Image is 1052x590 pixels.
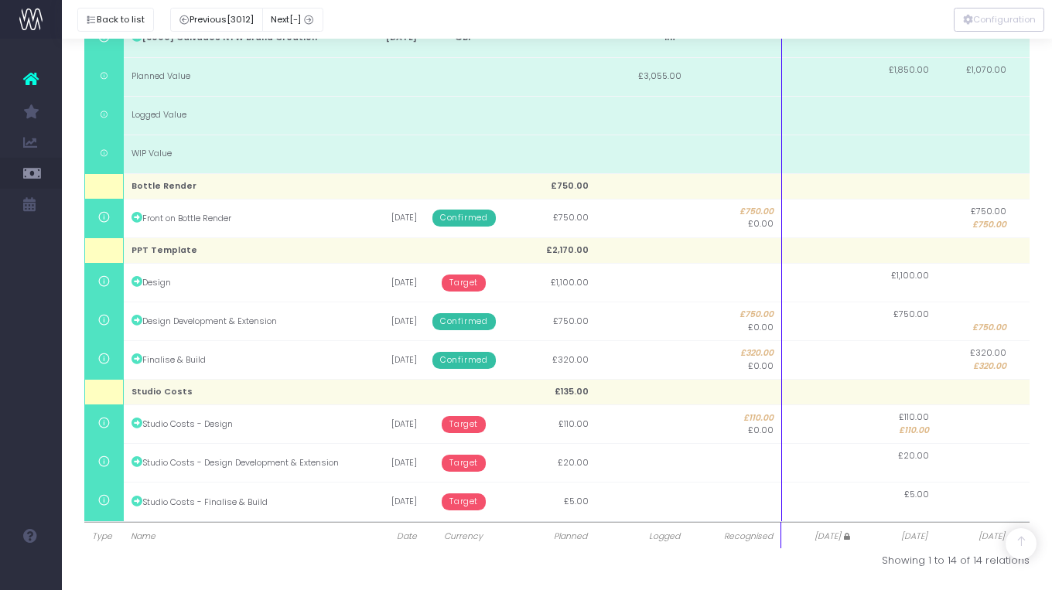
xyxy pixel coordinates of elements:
span: £1,100.00 [891,270,929,282]
td: £750.00 [504,173,596,199]
span: £0.00 [748,218,774,230]
span: [DATE] [789,530,851,543]
span: Confirmed [432,210,495,227]
td: Design Development & Extension [123,302,355,341]
img: images/default_profile_image.png [19,559,43,582]
td: [DATE] [355,199,425,237]
td: £110.00 [504,405,596,444]
span: £110.00 [899,411,929,424]
span: £750.00 [972,322,1006,334]
span: £320.00 [697,347,774,360]
span: £20.00 [898,450,929,462]
td: [DATE] [355,483,425,521]
span: £320.00 [970,347,1006,360]
span: Target [442,416,486,433]
td: Finalise & Build [123,341,355,380]
span: Planned [510,530,587,543]
span: £0.00 [748,360,774,373]
td: [DATE] [355,341,425,380]
td: Studio Costs - Design Development & Extension [123,444,355,483]
button: Back to list [77,8,154,32]
td: Front on Bottle Render [123,199,355,237]
td: £1,850.00 [859,57,937,96]
td: Design [123,264,355,302]
td: [DATE] [355,302,425,341]
td: £20.00 [504,444,596,483]
span: £320.00 [973,360,1006,373]
div: Showing 1 to 14 of 14 relations [569,553,1030,568]
td: Logged Value [123,96,355,135]
td: £1,100.00 [504,264,596,302]
div: Vertical button group [954,8,1044,32]
span: £0.00 [748,425,774,437]
span: £750.00 [697,206,774,218]
span: Name [131,530,347,543]
span: £110.00 [899,425,929,437]
td: £750.00 [504,199,596,237]
td: [DATE] [355,264,425,302]
td: £135.00 [504,380,596,405]
span: Logged [603,530,680,543]
span: £750.00 [893,309,929,321]
span: Target [442,275,486,292]
td: £750.00 [504,302,596,341]
span: £0.00 [748,322,774,334]
span: Recognised [695,530,773,543]
td: £320.00 [504,341,596,380]
span: Type [92,530,115,543]
td: Bottle Render [123,173,355,199]
button: Configuration [954,8,1044,32]
span: [-] [289,13,301,26]
span: Target [442,455,486,472]
span: £5.00 [904,489,929,501]
td: £5.00 [504,483,596,521]
span: Confirmed [432,313,495,330]
span: £750.00 [972,219,1006,231]
td: Studio Costs [123,380,355,405]
td: £3,055.00 [596,57,689,96]
td: £1,070.00 [937,57,1014,96]
td: [DATE] [355,444,425,483]
td: PPT Template [123,237,355,263]
span: [DATE] [866,530,927,543]
td: Studio Costs - Finalise & Build [123,483,355,521]
td: Planned Value [123,57,355,96]
span: [3012] [227,13,254,26]
td: WIP Value [123,135,355,173]
span: Date [363,530,417,543]
button: Next[-] [262,8,323,32]
span: Confirmed [432,352,495,369]
span: £110.00 [697,412,774,425]
button: Previous[3012] [170,8,263,32]
span: £750.00 [971,206,1006,218]
span: £750.00 [697,309,774,321]
td: £2,170.00 [504,237,596,263]
td: Studio Costs - Design [123,405,355,444]
span: Currency [432,530,494,543]
span: [DATE] [943,530,1005,543]
td: [DATE] [355,405,425,444]
span: Target [442,493,486,510]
